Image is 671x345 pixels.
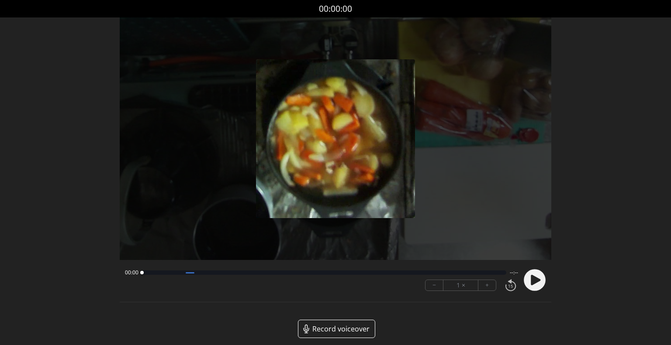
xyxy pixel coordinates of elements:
button: + [478,280,496,290]
div: 1 × [443,280,478,290]
button: − [425,280,443,290]
span: Record voiceover [312,324,370,334]
img: Poster Image [256,59,415,218]
span: --:-- [510,269,518,276]
a: Record voiceover [298,320,375,338]
span: 00:00 [125,269,138,276]
a: 00:00:00 [319,3,352,15]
